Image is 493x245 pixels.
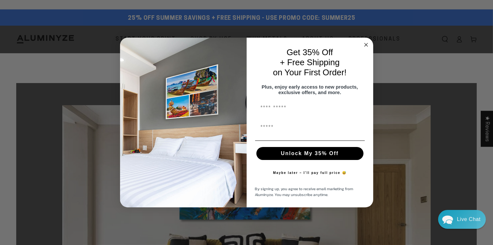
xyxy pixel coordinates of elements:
img: 728e4f65-7e6c-44e2-b7d1-0292a396982f.jpeg [120,38,247,208]
img: underline [255,141,365,141]
span: on Your First Order! [273,67,347,77]
div: Chat widget toggle [438,210,486,229]
button: Close dialog [362,41,370,49]
span: + Free Shipping [280,57,339,67]
button: Unlock My 35% Off [256,147,364,160]
span: Plus, enjoy early access to new products, exclusive offers, and more. [262,84,358,95]
button: Maybe later – I’ll pay full price 😅 [270,166,350,179]
span: By signing up, you agree to receive email marketing from Aluminyze. You may unsubscribe anytime. [255,186,353,198]
span: Get 35% Off [287,47,333,57]
div: Contact Us Directly [457,210,481,229]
